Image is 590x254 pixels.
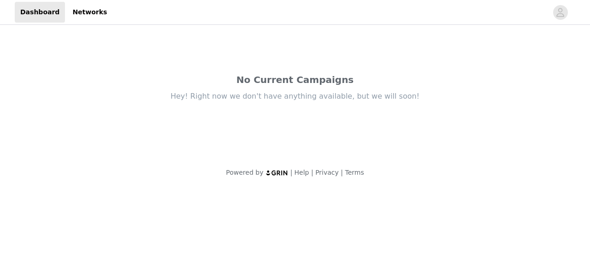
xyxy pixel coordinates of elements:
div: No Current Campaigns [101,73,489,87]
a: Privacy [315,169,339,176]
a: Dashboard [15,2,65,23]
a: Terms [345,169,364,176]
div: Hey! Right now we don't have anything available, but we will soon! [101,91,489,101]
div: avatar [556,5,565,20]
span: Powered by [226,169,263,176]
span: | [311,169,313,176]
a: Help [295,169,309,176]
a: Networks [67,2,112,23]
span: | [290,169,293,176]
span: | [341,169,343,176]
img: logo [265,170,289,176]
